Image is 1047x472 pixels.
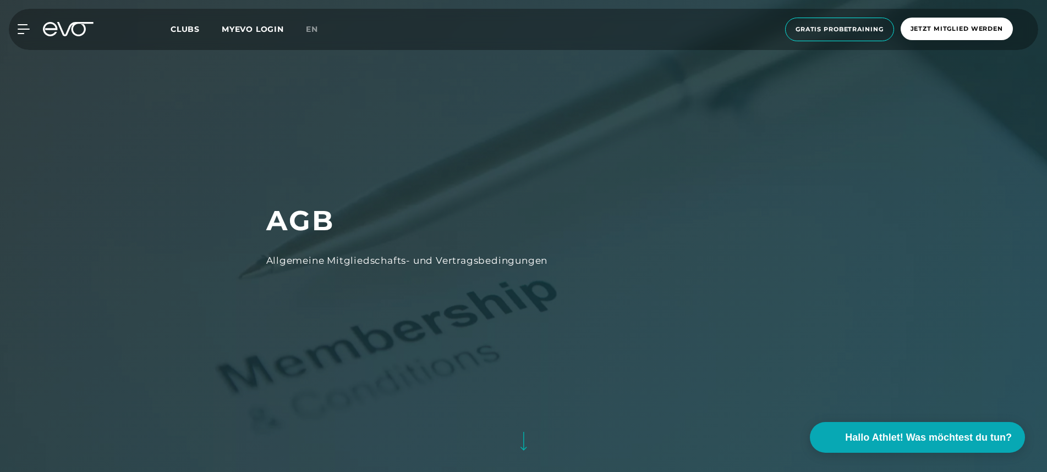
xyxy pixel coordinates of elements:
[306,24,318,34] span: en
[306,23,331,36] a: en
[171,24,222,34] a: Clubs
[171,24,200,34] span: Clubs
[266,252,781,269] div: Allgemeine Mitgliedschafts- und Vertragsbedingungen
[845,430,1012,445] span: Hallo Athlet! Was möchtest du tun?
[810,422,1025,453] button: Hallo Athlet! Was möchtest du tun?
[796,25,884,34] span: Gratis Probetraining
[222,24,284,34] a: MYEVO LOGIN
[897,18,1016,41] a: Jetzt Mitglied werden
[911,24,1003,34] span: Jetzt Mitglied werden
[266,203,781,238] h1: AGB
[782,18,897,41] a: Gratis Probetraining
